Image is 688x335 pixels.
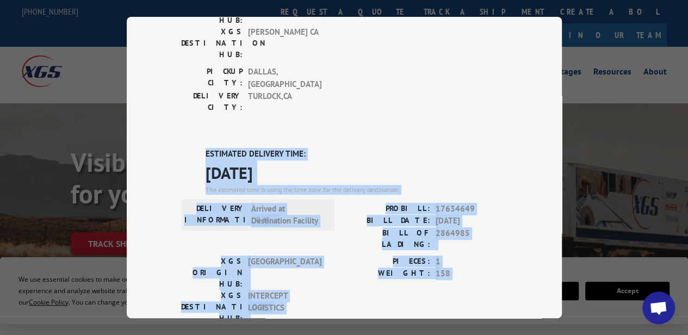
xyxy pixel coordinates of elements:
[436,227,507,250] span: 2864985
[248,255,321,289] span: [GEOGRAPHIC_DATA]
[436,255,507,268] span: 1
[248,26,321,60] span: [PERSON_NAME] CA
[344,268,430,280] label: WEIGHT:
[184,202,246,227] label: DELIVERY INFORMATION:
[344,255,430,268] label: PIECES:
[344,202,430,215] label: PROBILL:
[248,90,321,113] span: TURLOCK , CA
[344,227,430,250] label: BILL OF LADING:
[436,202,507,215] span: 17634649
[436,268,507,280] span: 158
[436,215,507,227] span: [DATE]
[181,255,243,289] label: XGS ORIGIN HUB:
[181,66,243,90] label: PICKUP CITY:
[251,202,325,227] span: Arrived at Destination Facility
[344,215,430,227] label: BILL DATE:
[248,289,321,324] span: INTERCEPT LOGISTICS
[181,90,243,113] label: DELIVERY CITY:
[248,66,321,90] span: DALLAS , [GEOGRAPHIC_DATA]
[206,160,507,184] span: [DATE]
[181,289,243,324] label: XGS DESTINATION HUB:
[206,184,507,194] div: The estimated time is using the time zone for the delivery destination.
[642,291,675,324] div: Open chat
[206,148,507,160] label: ESTIMATED DELIVERY TIME:
[181,26,243,60] label: XGS DESTINATION HUB:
